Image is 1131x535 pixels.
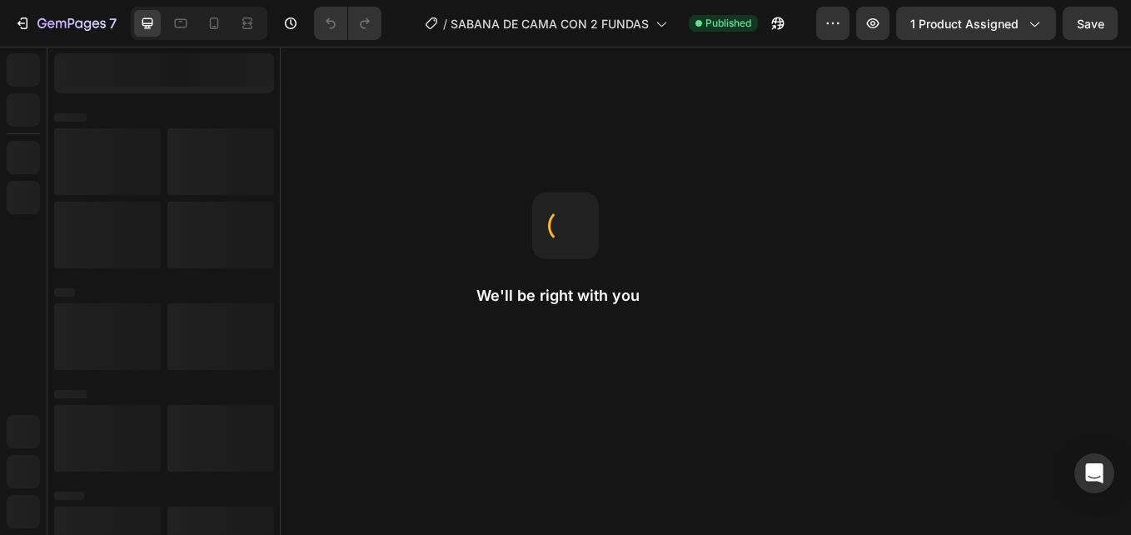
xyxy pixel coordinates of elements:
span: Published [705,16,751,31]
p: 7 [109,13,117,33]
button: 1 product assigned [896,7,1056,40]
div: Open Intercom Messenger [1074,453,1114,493]
button: Save [1063,7,1118,40]
span: Save [1077,17,1104,31]
span: SABANA DE CAMA CON 2 FUNDAS [451,15,649,32]
span: 1 product assigned [910,15,1019,32]
button: 7 [7,7,124,40]
h2: We'll be right with you [476,286,655,306]
div: Undo/Redo [314,7,381,40]
span: / [443,15,447,32]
